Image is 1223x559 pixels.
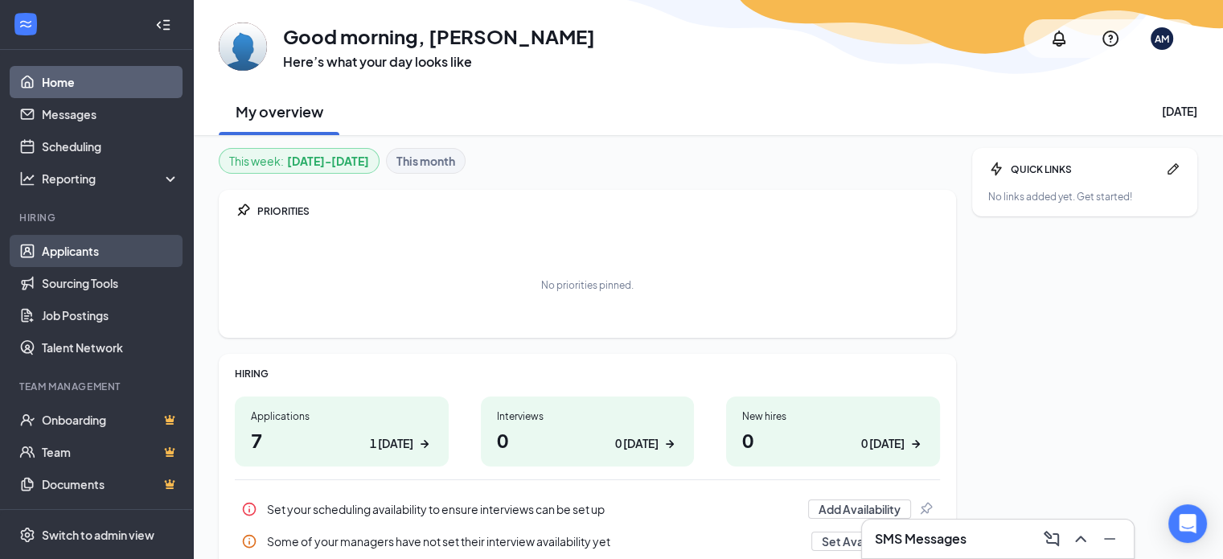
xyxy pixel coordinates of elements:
[42,331,179,364] a: Talent Network
[42,404,179,436] a: OnboardingCrown
[988,190,1181,203] div: No links added yet. Get started!
[1100,529,1119,549] svg: Minimize
[19,380,176,393] div: Team Management
[42,500,179,532] a: SurveysCrown
[251,409,433,423] div: Applications
[235,525,940,557] a: InfoSome of your managers have not set their interview availability yetSet AvailabilityPin
[241,533,257,549] svg: Info
[497,409,679,423] div: Interviews
[1037,526,1063,552] button: ComposeMessage
[251,426,433,454] h1: 7
[235,493,940,525] div: Set your scheduling availability to ensure interviews can be set up
[417,436,433,452] svg: ArrowRight
[1095,526,1121,552] button: Minimize
[257,204,940,218] div: PRIORITIES
[1011,162,1159,176] div: QUICK LINKS
[287,152,369,170] b: [DATE] - [DATE]
[1071,529,1090,549] svg: ChevronUp
[236,101,323,121] h2: My overview
[917,501,934,517] svg: Pin
[42,98,179,130] a: Messages
[1155,32,1169,46] div: AM
[811,532,911,551] button: Set Availability
[42,527,154,543] div: Switch to admin view
[219,23,267,71] img: Ann Marie Perrino
[808,499,911,519] button: Add Availability
[481,397,695,467] a: Interviews00 [DATE]ArrowRight
[861,435,905,452] div: 0 [DATE]
[19,527,35,543] svg: Settings
[267,501,798,517] div: Set your scheduling availability to ensure interviews can be set up
[615,435,659,452] div: 0 [DATE]
[235,493,940,525] a: InfoSet your scheduling availability to ensure interviews can be set upAdd AvailabilityPin
[42,66,179,98] a: Home
[18,16,34,32] svg: WorkstreamLogo
[875,530,966,548] h3: SMS Messages
[42,299,179,331] a: Job Postings
[235,397,449,467] a: Applications71 [DATE]ArrowRight
[541,278,634,292] div: No priorities pinned.
[42,235,179,267] a: Applicants
[1101,29,1120,48] svg: QuestionInfo
[662,436,678,452] svg: ArrowRight
[742,409,924,423] div: New hires
[42,468,179,500] a: DocumentsCrown
[19,211,176,224] div: Hiring
[1162,103,1197,119] div: [DATE]
[42,267,179,299] a: Sourcing Tools
[229,152,369,170] div: This week :
[283,23,595,50] h1: Good morning, [PERSON_NAME]
[1042,529,1061,549] svg: ComposeMessage
[1049,29,1069,48] svg: Notifications
[908,436,924,452] svg: ArrowRight
[19,171,35,187] svg: Analysis
[988,161,1004,177] svg: Bolt
[1066,526,1092,552] button: ChevronUp
[241,501,257,517] svg: Info
[742,426,924,454] h1: 0
[42,436,179,468] a: TeamCrown
[726,397,940,467] a: New hires00 [DATE]ArrowRight
[267,533,802,549] div: Some of your managers have not set their interview availability yet
[155,17,171,33] svg: Collapse
[370,435,413,452] div: 1 [DATE]
[235,203,251,219] svg: Pin
[497,426,679,454] h1: 0
[235,525,940,557] div: Some of your managers have not set their interview availability yet
[396,152,455,170] b: This month
[235,367,940,380] div: HIRING
[42,171,180,187] div: Reporting
[1165,161,1181,177] svg: Pen
[283,53,595,71] h3: Here’s what your day looks like
[42,130,179,162] a: Scheduling
[1168,504,1207,543] div: Open Intercom Messenger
